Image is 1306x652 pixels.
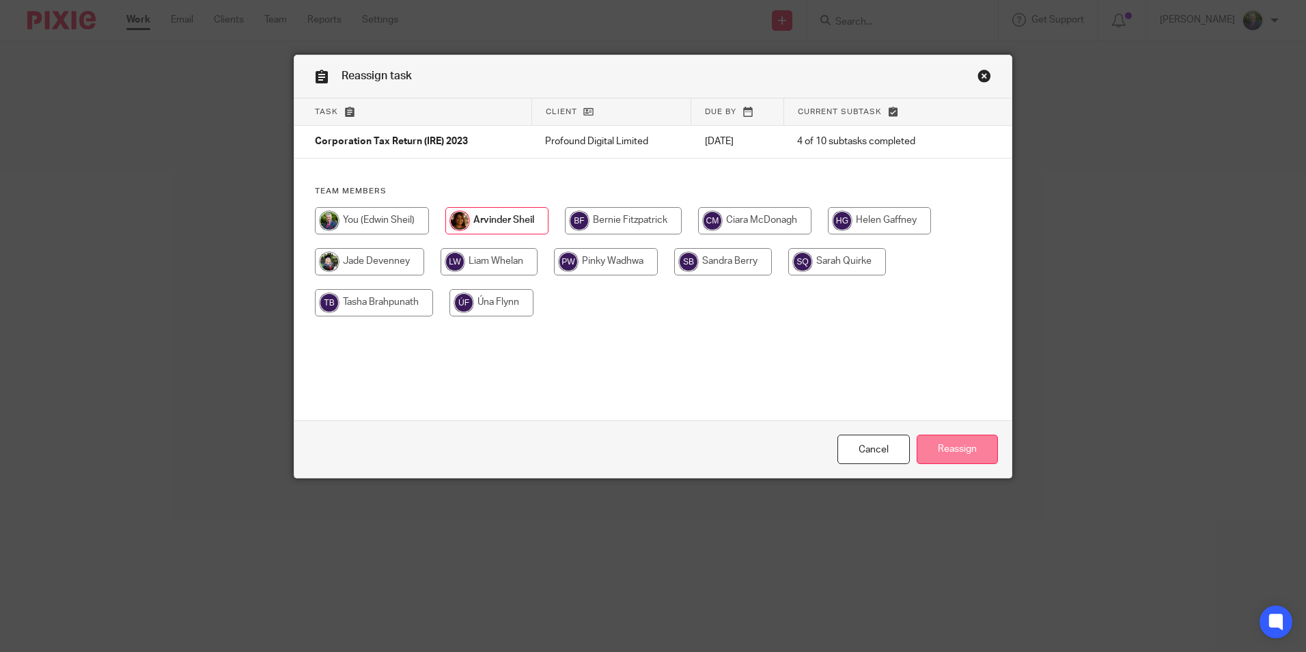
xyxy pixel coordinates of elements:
[315,108,338,116] span: Task
[783,126,961,159] td: 4 of 10 subtasks completed
[315,137,468,147] span: Corporation Tax Return (IRE) 2023
[705,108,736,116] span: Due by
[837,435,910,464] a: Close this dialog window
[798,108,882,116] span: Current subtask
[342,70,412,81] span: Reassign task
[917,435,998,464] input: Reassign
[546,108,577,116] span: Client
[705,135,770,148] p: [DATE]
[315,186,991,197] h4: Team members
[545,135,677,148] p: Profound Digital Limited
[977,69,991,87] a: Close this dialog window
